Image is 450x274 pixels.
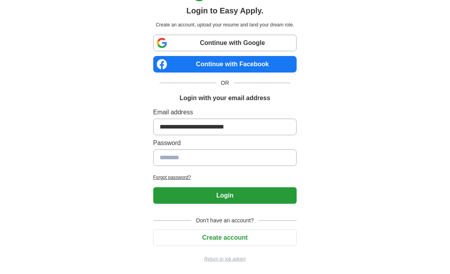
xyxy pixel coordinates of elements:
[153,234,297,241] a: Create account
[153,229,297,246] button: Create account
[155,21,296,28] p: Create an account, upload your resume and land your dream role.
[186,5,264,17] h1: Login to Easy Apply.
[153,255,297,263] a: Return to job advert
[153,138,297,148] label: Password
[153,35,297,51] a: Continue with Google
[180,93,270,103] h1: Login with your email address
[153,56,297,73] a: Continue with Facebook
[216,79,234,87] span: OR
[153,108,297,117] label: Email address
[153,174,297,181] a: Forgot password?
[153,187,297,204] button: Login
[192,216,259,225] span: Don't have an account?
